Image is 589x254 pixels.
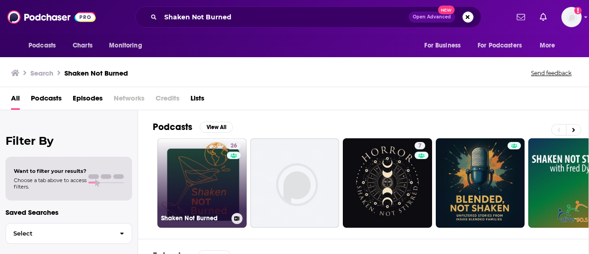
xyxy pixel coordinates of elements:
a: Show notifications dropdown [513,9,529,25]
a: All [11,91,20,110]
button: open menu [533,37,567,54]
span: Logged in as dbartlett [561,7,582,27]
button: Open AdvancedNew [409,12,455,23]
span: Podcasts [29,39,56,52]
h3: Shaken Not Burned [161,214,228,222]
h3: Shaken Not Burned [64,69,128,77]
span: For Podcasters [478,39,522,52]
img: Podchaser - Follow, Share and Rate Podcasts [7,8,96,26]
span: Credits [156,91,179,110]
img: User Profile [561,7,582,27]
a: Lists [191,91,204,110]
a: 7 [415,142,425,149]
button: Select [6,223,132,244]
div: Search podcasts, credits, & more... [135,6,481,28]
a: 7 [343,138,432,228]
span: 26 [231,142,237,151]
h2: Filter By [6,134,132,148]
p: Saved Searches [6,208,132,217]
span: Choose a tab above to access filters. [14,177,87,190]
a: Charts [67,37,98,54]
button: Send feedback [528,69,574,77]
button: open menu [103,37,154,54]
a: Show notifications dropdown [536,9,550,25]
span: More [540,39,555,52]
a: Episodes [73,91,103,110]
span: Monitoring [109,39,142,52]
svg: Add a profile image [574,7,582,14]
span: New [438,6,455,14]
button: Show profile menu [561,7,582,27]
span: Charts [73,39,92,52]
span: For Business [424,39,461,52]
span: 7 [418,142,422,151]
h3: Search [30,69,53,77]
a: 26 [227,142,241,149]
span: Open Advanced [413,15,451,19]
button: View All [200,122,233,133]
a: 26Shaken Not Burned [157,138,247,228]
button: open menu [472,37,535,54]
span: Networks [114,91,144,110]
span: Want to filter your results? [14,168,87,174]
span: Select [6,230,112,236]
button: open menu [418,37,472,54]
a: Podcasts [31,91,62,110]
h2: Podcasts [153,121,192,133]
button: open menu [22,37,68,54]
input: Search podcasts, credits, & more... [161,10,409,24]
a: PodcastsView All [153,121,233,133]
